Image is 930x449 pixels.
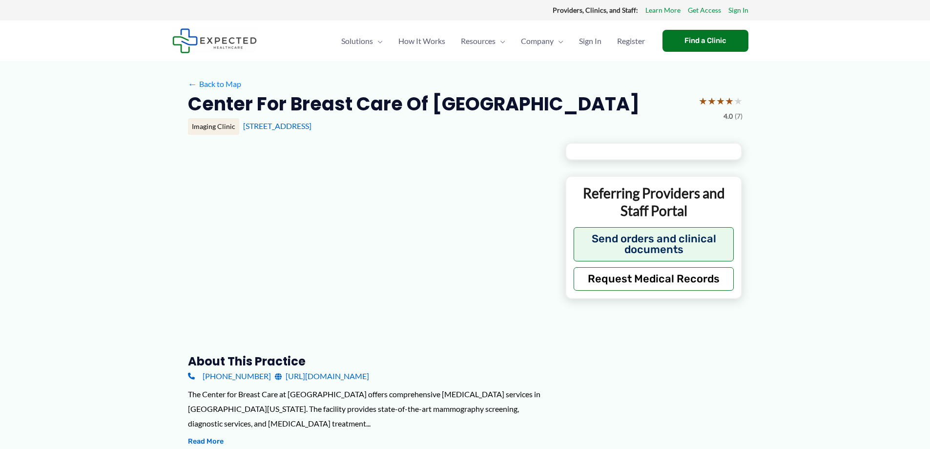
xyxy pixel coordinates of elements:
span: Sign In [579,24,601,58]
a: ResourcesMenu Toggle [453,24,513,58]
a: CompanyMenu Toggle [513,24,571,58]
span: Company [521,24,554,58]
span: ★ [734,92,743,110]
img: Expected Healthcare Logo - side, dark font, small [172,28,257,53]
span: Register [617,24,645,58]
button: Read More [188,436,224,448]
div: The Center for Breast Care at [GEOGRAPHIC_DATA] offers comprehensive [MEDICAL_DATA] services in [... [188,387,550,430]
h2: Center for Breast Care of [GEOGRAPHIC_DATA] [188,92,640,116]
a: [URL][DOMAIN_NAME] [275,369,369,384]
a: How It Works [391,24,453,58]
a: Learn More [645,4,681,17]
a: ←Back to Map [188,77,241,91]
a: Find a Clinic [662,30,748,52]
button: Request Medical Records [574,267,734,290]
div: Imaging Clinic [188,118,239,135]
a: Sign In [728,4,748,17]
span: Menu Toggle [496,24,505,58]
span: Menu Toggle [554,24,563,58]
span: Resources [461,24,496,58]
span: Solutions [341,24,373,58]
a: Register [609,24,653,58]
span: ★ [707,92,716,110]
a: SolutionsMenu Toggle [333,24,391,58]
span: How It Works [398,24,445,58]
span: ★ [725,92,734,110]
a: Get Access [688,4,721,17]
h3: About this practice [188,354,550,369]
a: [PHONE_NUMBER] [188,369,271,384]
span: 4.0 [723,110,733,123]
span: ★ [699,92,707,110]
nav: Primary Site Navigation [333,24,653,58]
span: ★ [716,92,725,110]
strong: Providers, Clinics, and Staff: [553,6,638,14]
span: Menu Toggle [373,24,383,58]
span: ← [188,79,197,88]
button: Send orders and clinical documents [574,227,734,261]
a: [STREET_ADDRESS] [243,121,311,130]
p: Referring Providers and Staff Portal [574,184,734,220]
a: Sign In [571,24,609,58]
span: (7) [735,110,743,123]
